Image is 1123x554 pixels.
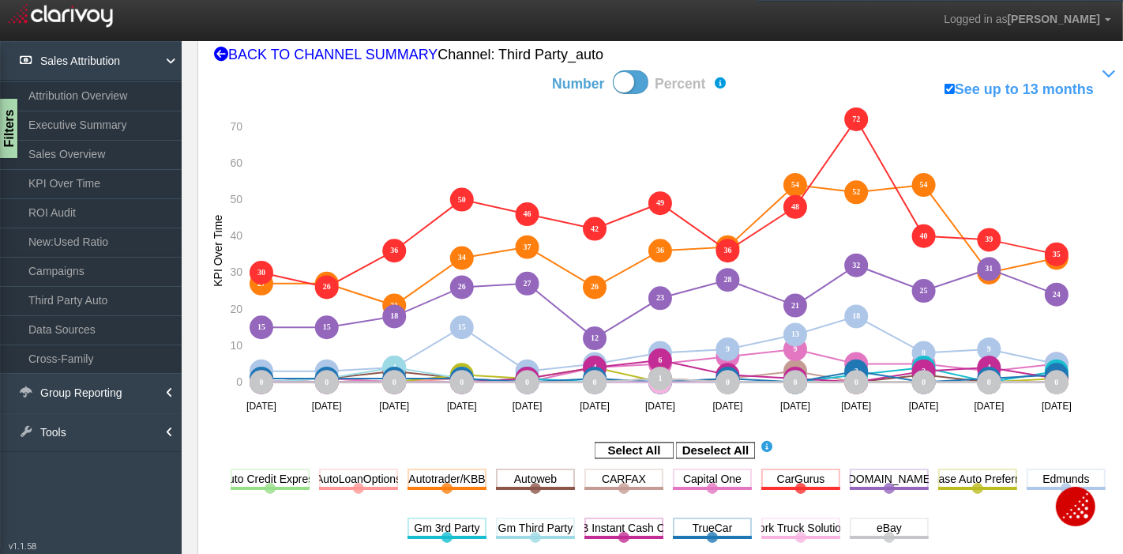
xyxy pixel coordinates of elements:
[230,303,242,315] text: 20
[325,367,329,375] text: 3
[726,345,730,354] text: 9
[922,364,926,372] text: 4
[659,356,663,364] text: 6
[325,378,329,386] text: 0
[390,247,398,255] text: 36
[922,378,926,386] text: 0
[460,378,464,386] text: 0
[854,367,858,375] text: 3
[392,378,396,386] text: 0
[325,374,329,383] text: 1
[458,195,466,204] text: 50
[260,378,264,386] text: 0
[724,247,732,255] text: 36
[260,367,264,375] text: 3
[659,349,663,357] text: 8
[1055,378,1059,386] text: 0
[591,283,599,292] text: 26
[659,374,663,383] text: 1
[987,374,991,383] text: 1
[922,349,926,357] text: 8
[852,312,860,321] text: 18
[458,283,466,292] text: 26
[791,202,799,211] text: 48
[593,378,597,386] text: 0
[230,266,242,279] text: 30
[656,199,664,208] text: 49
[1055,371,1059,379] text: 2
[236,376,242,389] text: 0
[986,265,993,273] text: 31
[593,364,597,372] text: 4
[390,301,398,310] text: 21
[524,279,531,288] text: 27
[525,378,529,386] text: 0
[230,156,242,169] text: 60
[390,312,398,321] text: 18
[593,360,597,368] text: 5
[392,374,396,383] text: 1
[230,339,242,352] text: 10
[214,45,1121,66] div: BACK TO CHANNEL SUMMARY
[920,232,928,240] text: 40
[580,401,610,413] text: [DATE]
[312,401,342,413] text: [DATE]
[726,378,730,386] text: 0
[513,401,543,413] text: [DATE]
[713,401,743,413] text: [DATE]
[794,345,798,354] text: 9
[392,364,396,372] text: 4
[922,360,926,368] text: 5
[987,345,991,354] text: 9
[920,181,928,190] text: 54
[260,374,264,383] text: 1
[524,243,531,251] text: 37
[944,13,1007,25] span: Logged in as
[932,1,1123,39] a: Logged in as[PERSON_NAME]
[986,268,993,277] text: 30
[945,84,955,94] input: See up to 13 months
[726,352,730,361] text: 7
[854,378,858,386] text: 0
[852,188,860,197] text: 52
[257,279,265,288] text: 27
[323,283,331,292] text: 26
[780,401,810,413] text: [DATE]
[656,247,664,255] text: 36
[525,367,529,375] text: 3
[257,323,265,332] text: 15
[1053,290,1061,299] text: 24
[987,364,991,372] text: 4
[854,360,858,368] text: 5
[1098,62,1121,86] i: Show / Hide Performance Chart
[1055,367,1059,375] text: 3
[791,181,799,190] text: 54
[986,236,993,244] text: 39
[794,367,798,375] text: 3
[659,360,663,368] text: 5
[726,374,730,383] text: 1
[724,276,732,285] text: 28
[323,323,331,332] text: 15
[246,401,276,413] text: [DATE]
[447,401,477,413] text: [DATE]
[656,294,664,303] text: 23
[323,279,331,288] text: 27
[460,371,464,379] text: 2
[212,215,224,287] text: KPI Over Time
[460,374,464,383] text: 1
[791,330,799,339] text: 13
[920,287,928,296] text: 25
[945,80,1094,100] label: See up to 13 months
[379,401,409,413] text: [DATE]
[593,374,597,383] text: 1
[230,230,242,243] text: 40
[1053,250,1061,258] text: 35
[726,371,730,379] text: 2
[1008,13,1100,25] span: [PERSON_NAME]
[591,224,599,233] text: 42
[438,47,603,62] span: Channel: third party_auto
[645,401,675,413] text: [DATE]
[458,254,466,262] text: 34
[794,378,798,386] text: 0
